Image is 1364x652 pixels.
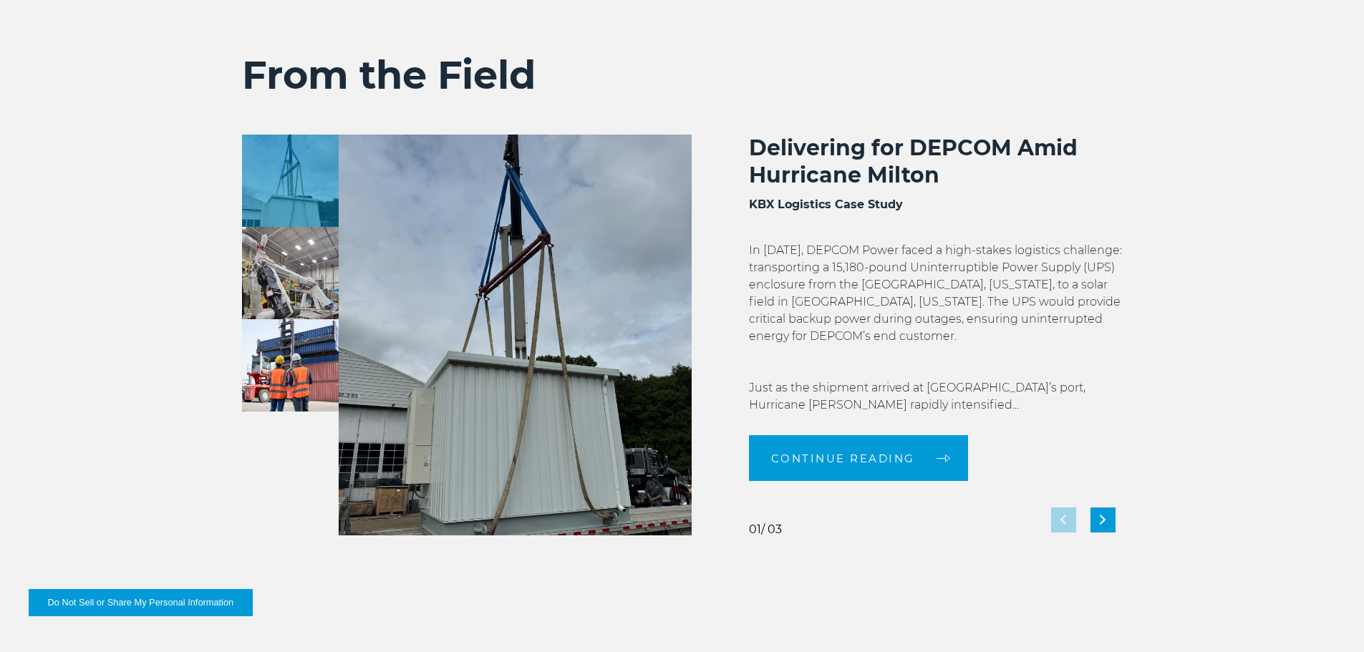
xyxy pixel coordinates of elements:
[771,453,915,464] span: Continue reading
[1090,507,1116,532] div: Next slide
[29,589,253,616] button: Do Not Sell or Share My Personal Information
[749,522,761,536] span: 01
[1100,515,1106,525] img: next slide
[242,319,339,412] img: Delivering Critical Equipment for Koch Methanol
[749,135,1123,189] h2: Delivering for DEPCOM Amid Hurricane Milton
[339,135,692,535] img: Delivering for DEPCOM Amid Hurricane Milton
[242,227,339,319] img: How Georgia-Pacific Cut Shipping Costs by 57% with KBX Logistics
[749,242,1123,414] p: In [DATE], DEPCOM Power faced a high-stakes logistics challenge: transporting a 15,180-pound Unin...
[749,196,1123,213] h3: KBX Logistics Case Study
[749,435,968,481] a: Continue reading arrow arrow
[749,524,782,535] div: / 03
[242,52,1123,99] h2: From the Field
